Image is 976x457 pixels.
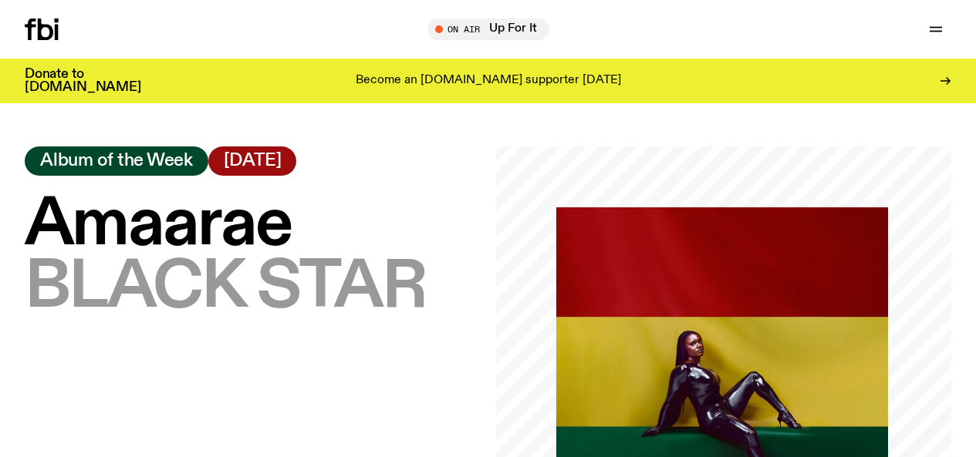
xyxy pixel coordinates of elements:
button: On AirUp For It [427,18,549,40]
span: Album of the Week [40,153,193,170]
span: Amaarae [25,190,292,260]
h3: Donate to [DOMAIN_NAME] [25,68,141,94]
span: BLACK STAR [25,253,425,322]
span: [DATE] [224,153,282,170]
p: Become an [DOMAIN_NAME] supporter [DATE] [356,74,621,88]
